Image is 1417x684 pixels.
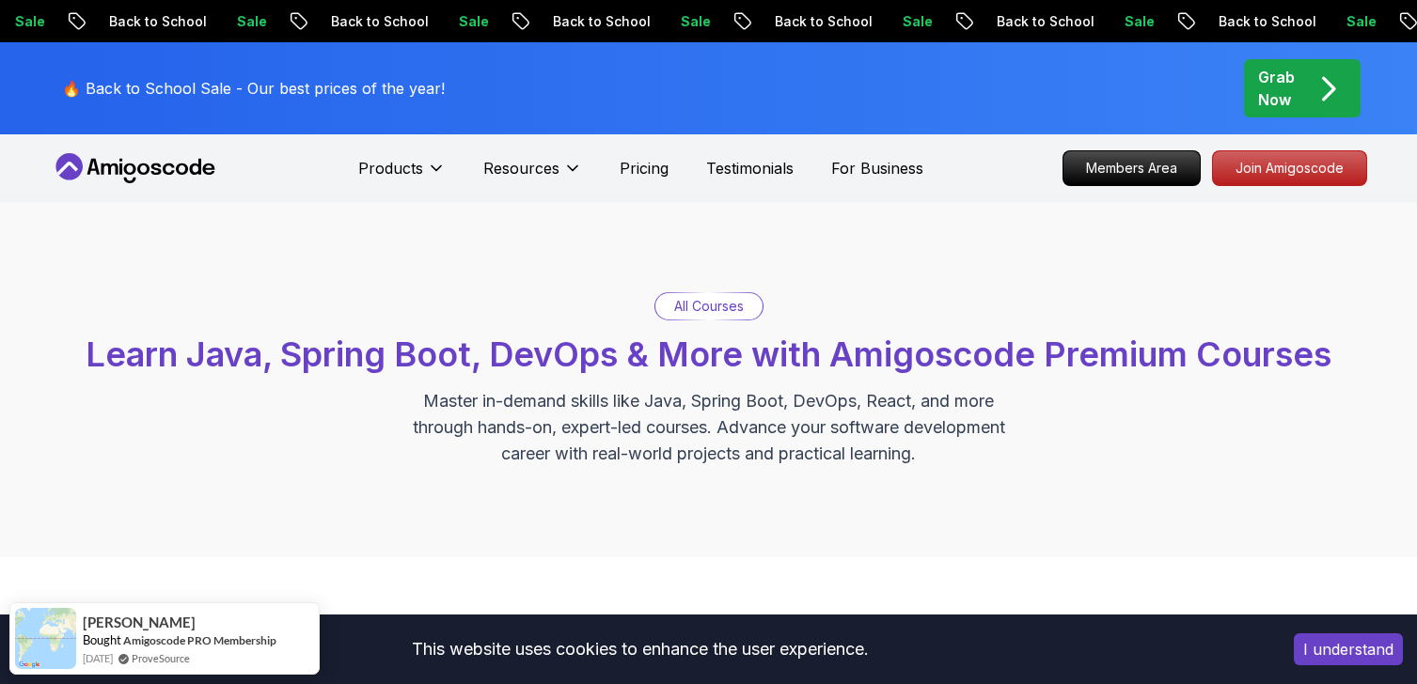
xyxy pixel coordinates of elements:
p: Back to School [93,12,221,31]
p: Sale [221,12,281,31]
p: Back to School [1203,12,1330,31]
a: Amigoscode PRO Membership [123,633,276,647]
p: Sale [665,12,725,31]
a: For Business [831,157,923,179]
a: Pricing [620,157,669,179]
button: Accept cookies [1294,633,1403,665]
p: Join Amigoscode [1213,151,1366,185]
p: Members Area [1063,151,1200,185]
a: Join Amigoscode [1212,150,1367,186]
button: Resources [483,157,582,194]
p: Back to School [315,12,443,31]
p: Sale [1330,12,1391,31]
p: Back to School [537,12,665,31]
img: provesource social proof notification image [15,608,76,669]
p: Master in-demand skills like Java, Spring Boot, DevOps, React, and more through hands-on, expert-... [393,388,1025,467]
button: Products [358,157,446,194]
p: 🔥 Back to School Sale - Our best prices of the year! [62,77,445,100]
span: Bought [83,632,121,647]
span: [DATE] [83,650,113,666]
p: Sale [443,12,503,31]
a: ProveSource [132,650,190,666]
span: Learn Java, Spring Boot, DevOps & More with Amigoscode Premium Courses [86,334,1331,375]
p: Sale [887,12,947,31]
p: Back to School [981,12,1109,31]
p: All Courses [674,297,744,316]
p: Resources [483,157,559,179]
p: Back to School [759,12,887,31]
div: This website uses cookies to enhance the user experience. [14,629,1266,670]
span: [PERSON_NAME] [83,614,196,630]
a: Members Area [1063,150,1201,186]
p: Sale [1109,12,1169,31]
p: Products [358,157,423,179]
a: Testimonials [706,157,794,179]
p: Grab Now [1258,66,1295,111]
